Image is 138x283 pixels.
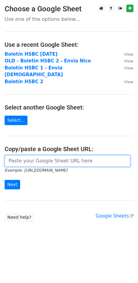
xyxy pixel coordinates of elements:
a: OLD - Boletín HSBC 2 - Envía Nico [5,58,91,64]
small: View [124,59,133,63]
a: Boletín HSBC 1 - Envía [DEMOGRAPHIC_DATA] [5,65,63,78]
small: Example: [URL][DOMAIN_NAME] [5,168,67,173]
h3: Choose a Google Sheet [5,5,133,13]
h4: Copy/paste a Google Sheet URL: [5,145,133,153]
iframe: Chat Widget [107,254,138,283]
a: Boletín HSBC [DATE] [5,51,57,57]
input: Next [5,180,20,189]
p: Use one of the options below... [5,16,133,22]
h4: Select another Google Sheet: [5,104,133,111]
a: View [118,65,133,71]
a: Boletín HSBC 2 [5,79,43,84]
a: Select... [5,116,27,125]
h4: Use a recent Google Sheet: [5,41,133,48]
a: View [118,58,133,64]
small: View [124,52,133,57]
a: View [118,51,133,57]
a: Google Sheets [96,213,133,219]
a: Need help? [5,213,34,222]
input: Paste your Google Sheet URL here [5,155,130,167]
a: View [118,79,133,84]
small: View [124,66,133,70]
div: Widget de chat [107,254,138,283]
small: View [124,80,133,84]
